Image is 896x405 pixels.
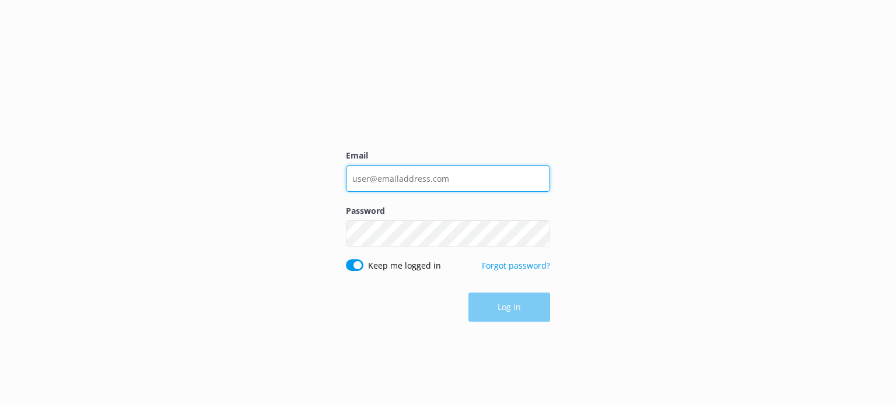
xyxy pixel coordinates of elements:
[482,260,550,271] a: Forgot password?
[527,222,550,245] button: Show password
[346,165,550,192] input: user@emailaddress.com
[346,149,550,162] label: Email
[346,205,550,217] label: Password
[368,259,441,272] label: Keep me logged in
